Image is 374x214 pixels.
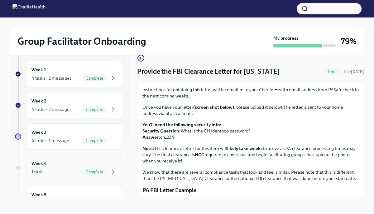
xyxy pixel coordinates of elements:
[82,76,107,81] span: Complete
[15,186,122,212] a: Week 5
[344,69,364,75] span: September 23rd, 2025 10:00
[15,92,122,118] a: Week 24 tasks • 2 messagesComplete
[15,61,122,87] a: Week 14 tasks • 2 messagesComplete
[82,107,107,112] span: Complete
[15,123,122,150] a: Week 34 tasks • 1 messageComplete
[31,97,46,104] h6: Week 2
[12,4,46,14] img: CharlieHealth
[142,145,359,164] p: The clearance letter for this item will to arrive as PA clearance processing times may vary. The ...
[324,69,341,74] span: Done
[82,138,107,143] span: Complete
[142,187,359,194] p: PA FBI Letter Example
[82,170,107,174] span: Complete
[351,69,364,74] strong: [DATE]
[31,137,69,144] div: 4 tasks • 1 message
[15,155,122,181] a: Week 41 taskComplete
[31,169,42,175] div: 1 task
[31,66,46,73] h6: Week 1
[137,67,280,76] h4: Provide the FBI Clearance Letter for [US_STATE]
[31,191,46,198] h6: Week 5
[31,106,71,112] div: 4 tasks • 2 messages
[31,160,47,167] h6: Week 4
[17,35,146,47] h2: Group Facilitator Onboarding
[31,129,46,136] h6: Week 3
[142,104,359,117] p: Once you have your letter , please upload it below! The letter is sent to your home address via p...
[142,87,359,99] p: Instructions for obtaining this letter will be emailed to your Charlie Health email address from ...
[142,146,154,151] strong: Note:
[142,169,359,182] p: We know that there are several compliance tasks that look and feel similar. Please note that this...
[142,122,359,140] p: What is the CH Identogo password? ch1234
[227,146,263,151] strong: likely take weeks
[142,122,221,127] strong: You'll need the following security info:
[273,35,299,41] strong: My progress
[193,104,234,110] strong: (screen shot below)
[142,128,181,134] strong: Security Question:
[31,75,71,81] div: 4 tasks • 2 messages
[195,152,204,157] strong: NOT
[344,69,364,74] span: Due
[341,36,357,47] h3: 79%
[142,134,160,140] strong: Answer:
